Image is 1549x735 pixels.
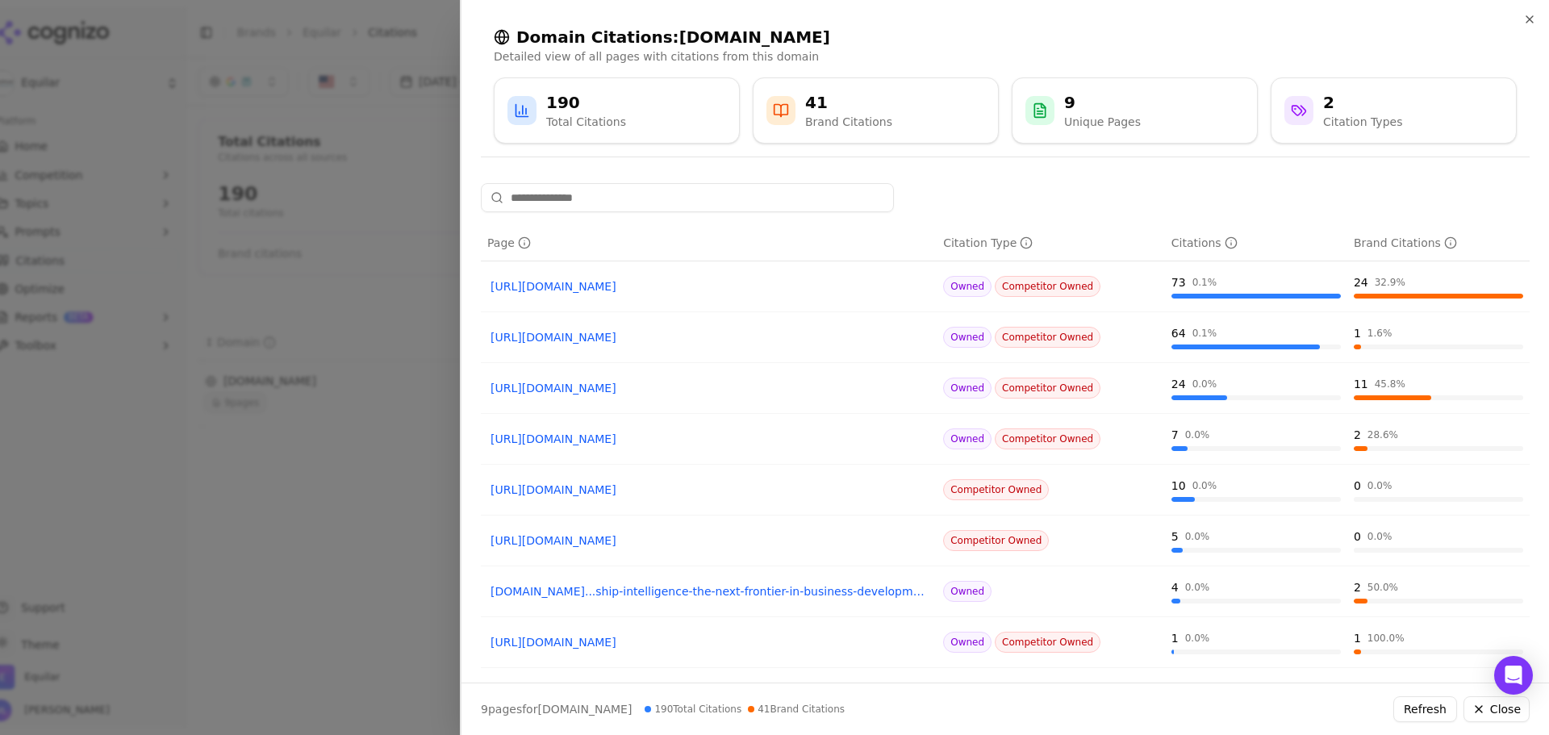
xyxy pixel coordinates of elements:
[491,634,927,650] a: [URL][DOMAIN_NAME]
[1192,327,1217,340] div: 0.1 %
[995,428,1100,449] span: Competitor Owned
[995,378,1100,399] span: Competitor Owned
[1367,479,1392,492] div: 0.0 %
[943,632,992,653] span: Owned
[1171,478,1186,494] div: 10
[481,703,488,716] span: 9
[1354,579,1361,595] div: 2
[1064,91,1141,114] div: 9
[1165,225,1347,261] th: totalCitationCount
[1354,376,1368,392] div: 11
[491,583,927,599] a: [DOMAIN_NAME]...ship-intelligence-the-next-frontier-in-business-development.html
[1354,235,1457,251] div: Brand Citations
[494,48,1517,65] p: Detailed view of all pages with citations from this domain
[491,278,927,294] a: [URL][DOMAIN_NAME]
[1171,325,1186,341] div: 64
[1185,632,1210,645] div: 0.0 %
[1463,696,1530,722] button: Close
[943,276,992,297] span: Owned
[481,225,937,261] th: page
[1354,427,1361,443] div: 2
[1171,376,1186,392] div: 24
[1354,630,1361,646] div: 1
[537,703,632,716] span: [DOMAIN_NAME]
[943,378,992,399] span: Owned
[1171,630,1179,646] div: 1
[943,530,1049,551] span: Competitor Owned
[487,235,531,251] div: Page
[805,91,892,114] div: 41
[937,225,1165,261] th: citationTypes
[491,431,927,447] a: [URL][DOMAIN_NAME]
[748,703,845,716] span: 41 Brand Citations
[995,632,1100,653] span: Competitor Owned
[805,114,892,130] div: Brand Citations
[1367,428,1398,441] div: 28.6 %
[1185,530,1210,543] div: 0.0 %
[1354,274,1368,290] div: 24
[1367,632,1405,645] div: 100.0 %
[1171,274,1186,290] div: 73
[1185,581,1210,594] div: 0.0 %
[995,276,1100,297] span: Competitor Owned
[546,114,626,130] div: Total Citations
[1347,225,1530,261] th: brandCitationCount
[494,26,1517,48] h2: Domain Citations: [DOMAIN_NAME]
[645,703,741,716] span: 190 Total Citations
[1393,696,1457,722] button: Refresh
[481,225,1530,719] div: Data table
[546,91,626,114] div: 190
[943,479,1049,500] span: Competitor Owned
[1064,114,1141,130] div: Unique Pages
[943,327,992,348] span: Owned
[491,482,927,498] a: [URL][DOMAIN_NAME]
[943,235,1033,251] div: Citation Type
[1185,428,1210,441] div: 0.0 %
[1375,276,1405,289] div: 32.9 %
[1367,327,1392,340] div: 1.6 %
[1354,325,1361,341] div: 1
[1192,479,1217,492] div: 0.0 %
[1323,114,1402,130] div: Citation Types
[1367,530,1392,543] div: 0.0 %
[943,428,992,449] span: Owned
[1323,91,1402,114] div: 2
[1171,528,1179,545] div: 5
[1354,478,1361,494] div: 0
[1171,579,1179,595] div: 4
[491,532,927,549] a: [URL][DOMAIN_NAME]
[1375,378,1405,390] div: 45.8 %
[1171,427,1179,443] div: 7
[1354,528,1361,545] div: 0
[995,327,1100,348] span: Competitor Owned
[1192,276,1217,289] div: 0.1 %
[491,329,927,345] a: [URL][DOMAIN_NAME]
[943,581,992,602] span: Owned
[481,701,632,717] p: page s for
[491,380,927,396] a: [URL][DOMAIN_NAME]
[1192,378,1217,390] div: 0.0 %
[1367,581,1398,594] div: 50.0 %
[1171,235,1238,251] div: Citations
